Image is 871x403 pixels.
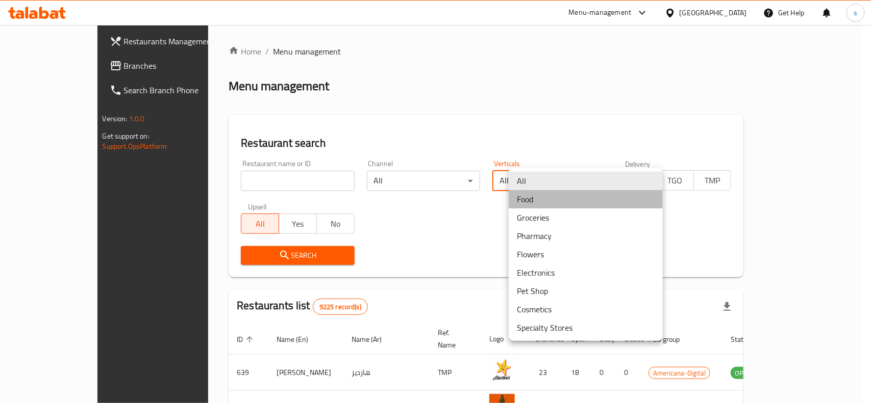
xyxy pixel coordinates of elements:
li: Electronics [509,263,663,282]
li: Cosmetics [509,300,663,318]
li: Flowers [509,245,663,263]
li: All [509,172,663,190]
li: Pet Shop [509,282,663,300]
li: Food [509,190,663,208]
li: Groceries [509,208,663,227]
li: Pharmacy [509,227,663,245]
li: Specialty Stores [509,318,663,337]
